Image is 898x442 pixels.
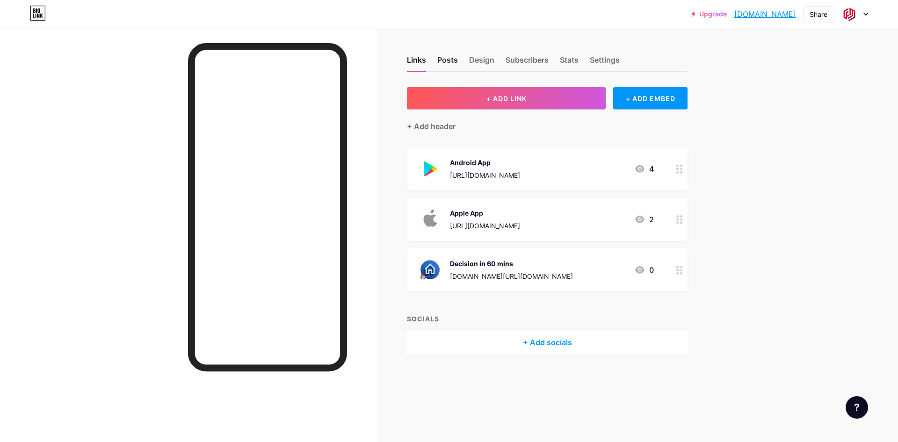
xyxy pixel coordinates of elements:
div: 0 [634,264,654,275]
div: Links [407,54,426,71]
img: Android App [418,157,442,181]
div: [URL][DOMAIN_NAME] [450,221,520,231]
img: financemagic [840,5,858,23]
div: + ADD EMBED [613,87,688,109]
div: Design [469,54,494,71]
div: Subscribers [506,54,549,71]
div: Stats [560,54,579,71]
div: Android App [450,158,520,167]
div: Settings [590,54,620,71]
button: + ADD LINK [407,87,606,109]
div: SOCIALS [407,314,688,324]
img: Decision in 60 mins [418,258,442,282]
div: + Add socials [407,331,688,354]
img: Apple App [418,207,442,232]
div: 2 [634,214,654,225]
a: Upgrade [691,10,727,18]
div: Posts [437,54,458,71]
div: 4 [634,163,654,174]
a: [DOMAIN_NAME] [734,8,796,20]
div: Share [810,9,827,19]
div: [DOMAIN_NAME][URL][DOMAIN_NAME] [450,271,573,281]
span: + ADD LINK [486,94,527,102]
div: + Add header [407,121,456,132]
div: Apple App [450,208,520,218]
div: [URL][DOMAIN_NAME] [450,170,520,180]
div: Decision in 60 mins [450,259,573,268]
